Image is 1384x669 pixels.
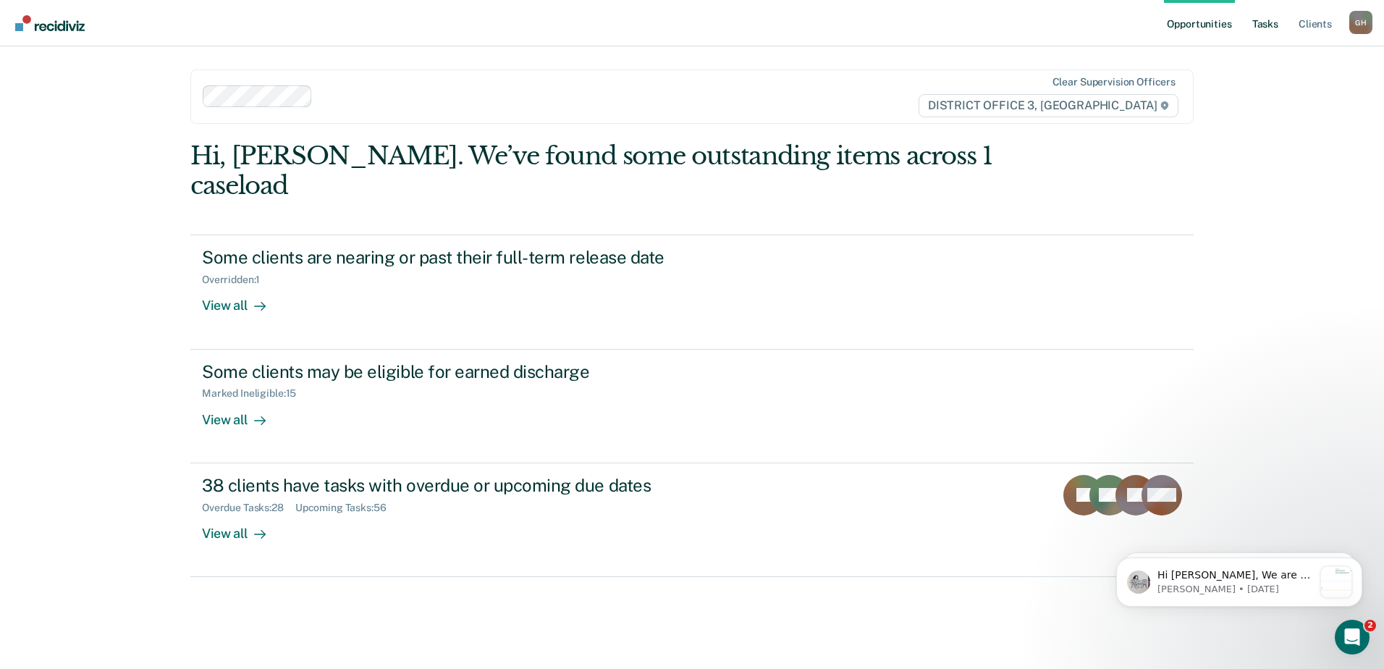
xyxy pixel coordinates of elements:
span: 2 [1364,620,1376,631]
div: Some clients are nearing or past their full-term release date [202,247,710,268]
div: View all [202,513,283,542]
p: Message from Kim, sent 1w ago [63,54,219,67]
div: Overridden : 1 [202,274,271,286]
div: Marked Ineligible : 15 [202,387,308,400]
div: View all [202,286,283,314]
div: View all [202,400,283,428]
iframe: Intercom notifications message [1094,529,1384,630]
a: 38 clients have tasks with overdue or upcoming due datesOverdue Tasks:28Upcoming Tasks:56View all [190,463,1194,577]
div: Hi, [PERSON_NAME]. We’ve found some outstanding items across 1 caseload [190,141,993,201]
div: Some clients may be eligible for earned discharge [202,361,710,382]
button: Profile dropdown button [1349,11,1372,34]
a: Some clients may be eligible for earned dischargeMarked Ineligible:15View all [190,350,1194,463]
img: Recidiviz [15,15,85,31]
div: Upcoming Tasks : 56 [295,502,398,514]
iframe: Intercom live chat [1335,620,1370,655]
div: Overdue Tasks : 28 [202,502,295,514]
div: 38 clients have tasks with overdue or upcoming due dates [202,475,710,496]
div: G H [1349,11,1372,34]
a: Some clients are nearing or past their full-term release dateOverridden:1View all [190,235,1194,349]
span: Hi [PERSON_NAME], We are so excited to announce a brand new feature: AI case note search! 📣 Findi... [63,41,219,412]
div: Clear supervision officers [1052,76,1176,88]
span: DISTRICT OFFICE 3, [GEOGRAPHIC_DATA] [919,94,1178,117]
